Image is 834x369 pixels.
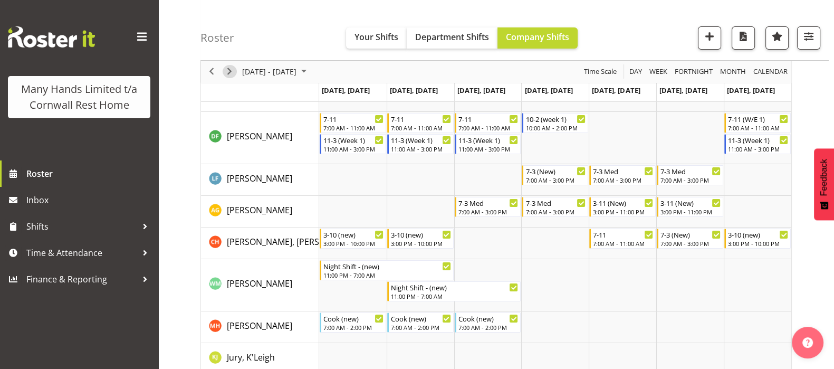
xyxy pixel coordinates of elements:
[525,207,586,216] div: 7:00 AM - 3:00 PM
[391,229,451,240] div: 3-10 (new)
[391,313,451,324] div: Cook (new)
[457,86,505,95] span: [DATE], [DATE]
[728,239,788,248] div: 3:00 PM - 10:00 PM
[592,86,640,95] span: [DATE], [DATE]
[458,145,519,153] div: 11:00 AM - 3:00 PM
[660,207,721,216] div: 3:00 PM - 11:00 PM
[323,113,384,124] div: 7-11
[589,229,656,249] div: Hannecart, Charline"s event - 7-11 Begin From Friday, August 22, 2025 at 7:00:00 AM GMT+12:00 End...
[415,31,489,43] span: Department Shifts
[201,164,319,196] td: Flynn, Leeane resource
[728,113,788,124] div: 7-11 (W/E 1)
[238,61,313,83] div: August 18 - 24, 2025
[497,27,578,49] button: Company Shifts
[657,197,723,217] div: Galvez, Angeline"s event - 3-11 (New) Begin From Saturday, August 23, 2025 at 3:00:00 PM GMT+12:0...
[203,61,221,83] div: previous period
[458,313,519,324] div: Cook (new)
[322,86,370,95] span: [DATE], [DATE]
[814,148,834,220] button: Feedback - Show survey
[323,313,384,324] div: Cook (new)
[323,239,384,248] div: 3:00 PM - 10:00 PM
[407,27,497,49] button: Department Shifts
[18,81,140,113] div: Many Hands Limited t/a Cornwall Rest Home
[728,229,788,240] div: 3-10 (new)
[227,278,292,289] span: [PERSON_NAME]
[593,239,653,248] div: 7:00 AM - 11:00 AM
[458,197,519,208] div: 7-3 Med
[698,26,721,50] button: Add a new shift
[718,65,748,79] button: Timeline Month
[657,165,723,185] div: Flynn, Leeane"s event - 7-3 Med Begin From Saturday, August 23, 2025 at 7:00:00 AM GMT+12:00 Ends...
[201,311,319,343] td: Hobbs, Melissa resource
[593,176,653,184] div: 7:00 AM - 3:00 PM
[589,197,656,217] div: Galvez, Angeline"s event - 3-11 (New) Begin From Friday, August 22, 2025 at 3:00:00 PM GMT+12:00 ...
[391,145,451,153] div: 11:00 AM - 3:00 PM
[765,26,789,50] button: Highlight an important date within the roster.
[323,271,451,279] div: 11:00 PM - 7:00 AM
[660,166,721,176] div: 7-3 Med
[223,65,237,79] button: Next
[582,65,619,79] button: Time Scale
[227,277,292,290] a: [PERSON_NAME]
[227,130,292,142] span: [PERSON_NAME]
[241,65,298,79] span: [DATE] - [DATE]
[455,197,521,217] div: Galvez, Angeline"s event - 7-3 Med Begin From Wednesday, August 20, 2025 at 7:00:00 AM GMT+12:00 ...
[728,124,788,132] div: 7:00 AM - 11:00 AM
[26,166,153,182] span: Roster
[525,113,586,124] div: 10-2 (week 1)
[724,113,791,133] div: Fairbrother, Deborah"s event - 7-11 (W/E 1) Begin From Sunday, August 24, 2025 at 7:00:00 AM GMT+...
[648,65,669,79] button: Timeline Week
[241,65,311,79] button: August 2025
[323,135,384,145] div: 11-3 (Week 1)
[227,173,292,184] span: [PERSON_NAME]
[660,197,721,208] div: 3-11 (New)
[728,135,788,145] div: 11-3 (Week 1)
[660,229,721,240] div: 7-3 (New)
[205,65,219,79] button: Previous
[732,26,755,50] button: Download a PDF of the roster according to the set date range.
[728,145,788,153] div: 11:00 AM - 3:00 PM
[227,319,292,332] a: [PERSON_NAME]
[657,229,723,249] div: Hannecart, Charline"s event - 7-3 (New) Begin From Saturday, August 23, 2025 at 7:00:00 AM GMT+12...
[525,124,586,132] div: 10:00 AM - 2:00 PM
[227,351,275,364] a: Jury, K'Leigh
[391,292,519,300] div: 11:00 PM - 7:00 AM
[227,236,362,248] span: [PERSON_NAME], [PERSON_NAME]
[320,113,386,133] div: Fairbrother, Deborah"s event - 7-11 Begin From Monday, August 18, 2025 at 7:00:00 AM GMT+12:00 En...
[390,86,438,95] span: [DATE], [DATE]
[320,229,386,249] div: Hannecart, Charline"s event - 3-10 (new) Begin From Monday, August 18, 2025 at 3:00:00 PM GMT+12:...
[221,61,238,83] div: next period
[522,197,588,217] div: Galvez, Angeline"s event - 7-3 Med Begin From Thursday, August 21, 2025 at 7:00:00 AM GMT+12:00 E...
[227,320,292,332] span: [PERSON_NAME]
[227,352,275,363] span: Jury, K'Leigh
[323,124,384,132] div: 7:00 AM - 11:00 AM
[522,165,588,185] div: Flynn, Leeane"s event - 7-3 (New) Begin From Thursday, August 21, 2025 at 7:00:00 AM GMT+12:00 En...
[674,65,714,79] span: Fortnight
[26,245,137,261] span: Time & Attendance
[387,229,454,249] div: Hannecart, Charline"s event - 3-10 (new) Begin From Tuesday, August 19, 2025 at 3:00:00 PM GMT+12...
[387,313,454,333] div: Hobbs, Melissa"s event - Cook (new) Begin From Tuesday, August 19, 2025 at 7:00:00 AM GMT+12:00 E...
[458,113,519,124] div: 7-11
[323,229,384,240] div: 3-10 (new)
[387,134,454,154] div: Fairbrother, Deborah"s event - 11-3 (Week 1) Begin From Tuesday, August 19, 2025 at 11:00:00 AM G...
[673,65,715,79] button: Fortnight
[628,65,644,79] button: Timeline Day
[458,323,519,332] div: 7:00 AM - 2:00 PM
[387,113,454,133] div: Fairbrother, Deborah"s event - 7-11 Begin From Tuesday, August 19, 2025 at 7:00:00 AM GMT+12:00 E...
[593,166,653,176] div: 7-3 Med
[455,113,521,133] div: Fairbrother, Deborah"s event - 7-11 Begin From Wednesday, August 20, 2025 at 7:00:00 AM GMT+12:00...
[320,134,386,154] div: Fairbrother, Deborah"s event - 11-3 (Week 1) Begin From Monday, August 18, 2025 at 11:00:00 AM GM...
[593,197,653,208] div: 3-11 (New)
[525,166,586,176] div: 7-3 (New)
[752,65,789,79] span: calendar
[387,281,521,301] div: Harper, Wendy-Mae"s event - Night Shift - (new) Begin From Tuesday, August 19, 2025 at 11:00:00 P...
[593,229,653,240] div: 7-11
[648,65,668,79] span: Week
[719,65,747,79] span: Month
[458,207,519,216] div: 7:00 AM - 3:00 PM
[227,235,362,248] a: [PERSON_NAME], [PERSON_NAME]
[391,135,451,145] div: 11-3 (Week 1)
[589,165,656,185] div: Flynn, Leeane"s event - 7-3 Med Begin From Friday, August 22, 2025 at 7:00:00 AM GMT+12:00 Ends A...
[26,271,137,287] span: Finance & Reporting
[628,65,643,79] span: Day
